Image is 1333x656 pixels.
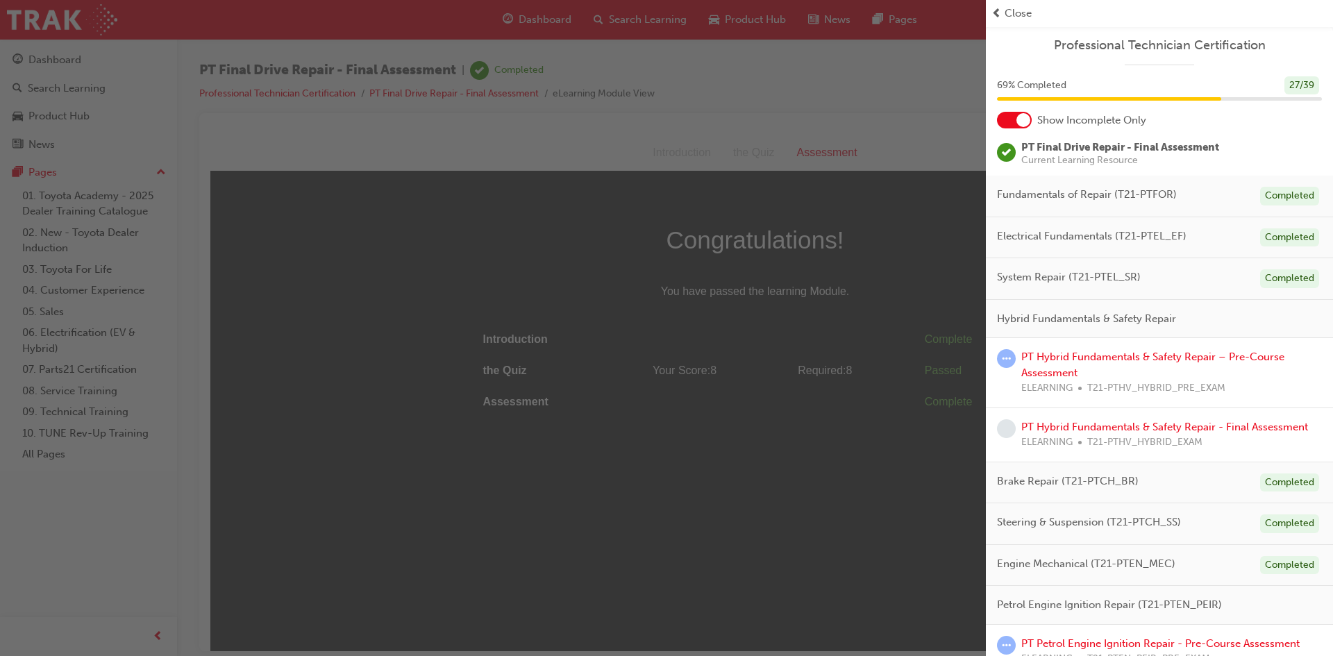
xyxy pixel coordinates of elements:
[1087,435,1202,451] span: T21-PTHV_HYBRID_EXAM
[1260,556,1319,575] div: Completed
[1037,112,1146,128] span: Show Incomplete Only
[997,187,1177,203] span: Fundamentals of Repair (T21-PTFOR)
[1021,155,1219,165] span: Current Learning Resource
[997,143,1016,162] span: learningRecordVerb_COMPLETE-icon
[1284,76,1319,95] div: 27 / 39
[1087,380,1225,396] span: T21-PTHV_HYBRID_PRE_EXAM
[512,8,576,28] div: the Quiz
[442,229,506,241] span: Your Score: 8
[267,146,823,167] span: You have passed the learning Module.
[267,85,823,125] span: Congratulations!
[997,269,1141,285] span: System Repair (T21-PTEL_SR)
[997,514,1181,530] span: Steering & Suspension (T21-PTCH_SS)
[997,419,1016,438] span: learningRecordVerb_NONE-icon
[1260,473,1319,492] div: Completed
[997,228,1187,244] span: Electrical Fundamentals (T21-PTEL_EF)
[1021,351,1284,379] a: PT Hybrid Fundamentals & Safety Repair – Pre-Course Assessment
[267,189,416,220] td: Introduction
[997,636,1016,655] span: learningRecordVerb_ATTEMPT-icon
[1260,269,1319,288] div: Completed
[997,556,1175,572] span: Engine Mechanical (T21-PTEN_MEC)
[267,251,416,283] td: Assessment
[997,37,1322,53] a: Professional Technician Certification
[997,597,1222,613] span: Petrol Engine Ignition Repair (T21-PTEN_PEIR)
[1021,435,1073,451] span: ELEARNING
[997,473,1139,489] span: Brake Repair (T21-PTCH_BR)
[714,257,817,277] div: Complete
[1021,380,1073,396] span: ELEARNING
[1260,514,1319,533] div: Completed
[991,6,1327,22] button: prev-iconClose
[714,194,817,215] div: Complete
[1260,228,1319,247] div: Completed
[1021,421,1308,433] a: PT Hybrid Fundamentals & Safety Repair - Final Assessment
[1005,6,1032,22] span: Close
[997,78,1066,94] span: 69 % Completed
[991,6,1002,22] span: prev-icon
[997,311,1176,327] span: Hybrid Fundamentals & Safety Repair
[997,349,1016,368] span: learningRecordVerb_ATTEMPT-icon
[1021,141,1219,153] span: PT Final Drive Repair - Final Assessment
[576,8,658,28] div: Assessment
[267,220,416,251] td: the Quiz
[714,226,817,246] div: Passed
[431,8,512,28] div: Introduction
[1260,187,1319,205] div: Completed
[587,229,642,241] span: Required: 8
[1021,637,1300,650] a: PT Petrol Engine Ignition Repair - Pre-Course Assessment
